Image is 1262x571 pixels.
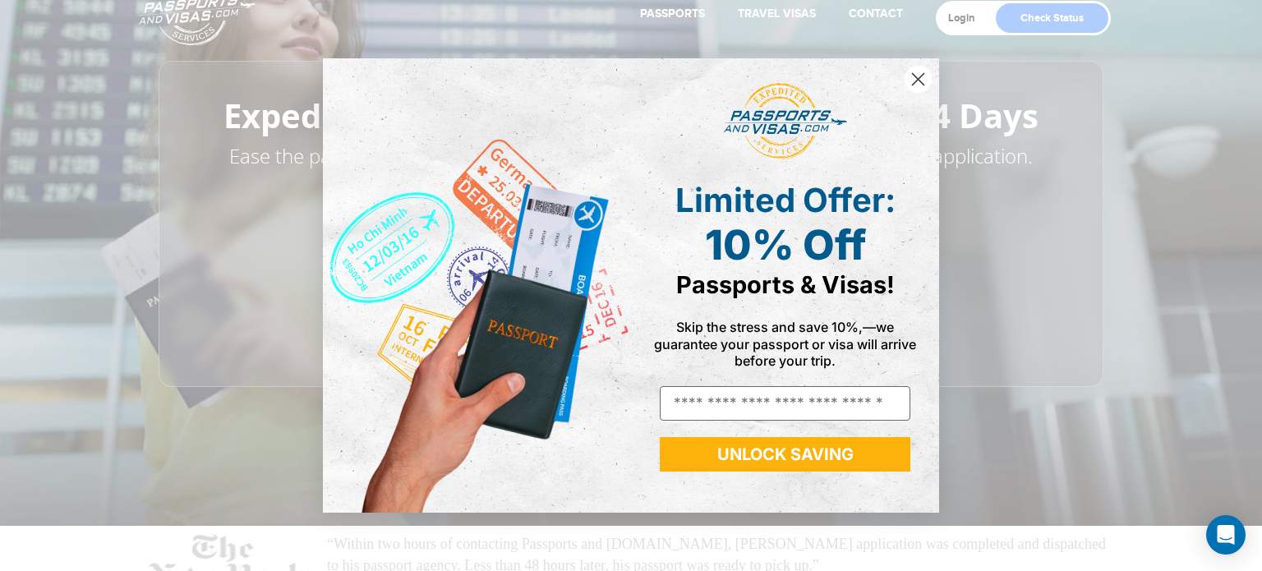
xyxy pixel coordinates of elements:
[323,58,631,513] img: de9cda0d-0715-46ca-9a25-073762a91ba7.png
[705,220,866,269] span: 10% Off
[1206,515,1246,555] div: Open Intercom Messenger
[724,83,847,160] img: passports and visas
[654,319,916,368] span: Skip the stress and save 10%,—we guarantee your passport or visa will arrive before your trip.
[675,180,896,220] span: Limited Offer:
[676,270,895,299] span: Passports & Visas!
[660,437,910,472] button: UNLOCK SAVING
[904,65,933,94] button: Close dialog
